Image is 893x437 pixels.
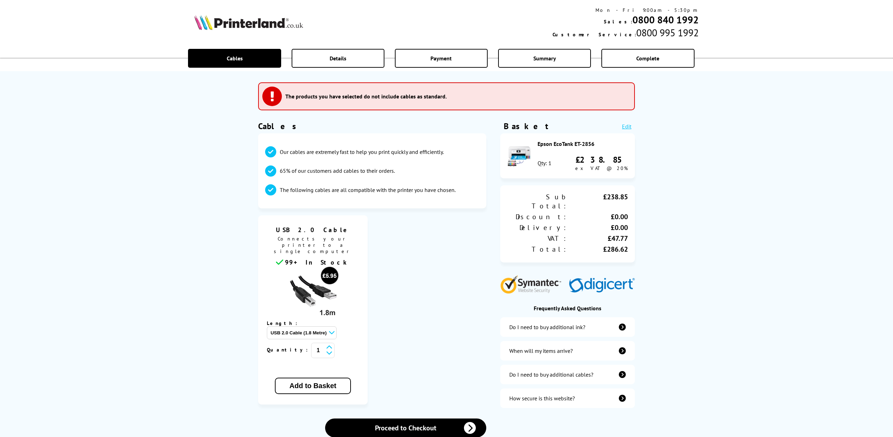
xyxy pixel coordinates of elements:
div: £238.85 [568,192,628,210]
img: Digicert [569,278,635,294]
h3: The products you have selected do not include cables as standard. [285,93,447,100]
a: additional-cables [500,365,635,384]
p: Our cables are extremely fast to help you print quickly and efficiently. [280,148,444,156]
span: Length: [267,320,304,326]
div: Do I need to buy additional ink? [509,324,585,331]
div: Epson EcoTank ET-2856 [538,140,628,147]
div: Sub Total: [507,192,568,210]
a: additional-ink [500,317,635,337]
span: 0800 995 1992 [636,26,699,39]
a: 0800 840 1992 [632,13,699,26]
span: Sales: [604,18,632,25]
span: Details [330,55,346,62]
button: Add to Basket [275,378,351,394]
div: VAT: [507,234,568,243]
span: Cables [227,55,243,62]
a: Edit [622,123,631,130]
span: Quantity: [267,347,311,353]
img: Symantec Website Security [500,274,566,294]
div: Discount: [507,212,568,221]
span: USB 2.0 Cable [263,226,362,234]
img: Printerland Logo [194,15,303,30]
div: Qty: 1 [538,160,551,166]
img: Epson EcoTank ET-2856 [507,143,532,168]
h1: Cables [258,121,486,132]
span: Payment [430,55,452,62]
div: £0.00 [568,212,628,221]
div: £238.85 [575,154,628,165]
a: items-arrive [500,341,635,361]
span: Customer Service: [553,31,636,38]
div: Do I need to buy additional cables? [509,371,593,378]
div: Mon - Fri 9:00am - 5:30pm [553,7,699,13]
div: Basket [504,121,549,132]
span: Connects your printer to a single computer [262,234,364,258]
div: How secure is this website? [509,395,575,402]
div: Delivery: [507,223,568,232]
span: Complete [636,55,659,62]
p: 65% of our customers add cables to their orders. [280,167,395,175]
a: secure-website [500,388,635,408]
img: usb cable [287,266,339,319]
span: ex VAT @ 20% [575,165,628,171]
div: Total: [507,245,568,254]
div: £47.77 [568,234,628,243]
div: Frequently Asked Questions [500,305,635,312]
div: £0.00 [568,223,628,232]
span: 99+ In Stock [285,258,350,266]
span: Summary [533,55,556,62]
div: When will my items arrive? [509,347,573,354]
p: The following cables are all compatible with the printer you have chosen. [280,186,456,194]
div: £286.62 [568,245,628,254]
